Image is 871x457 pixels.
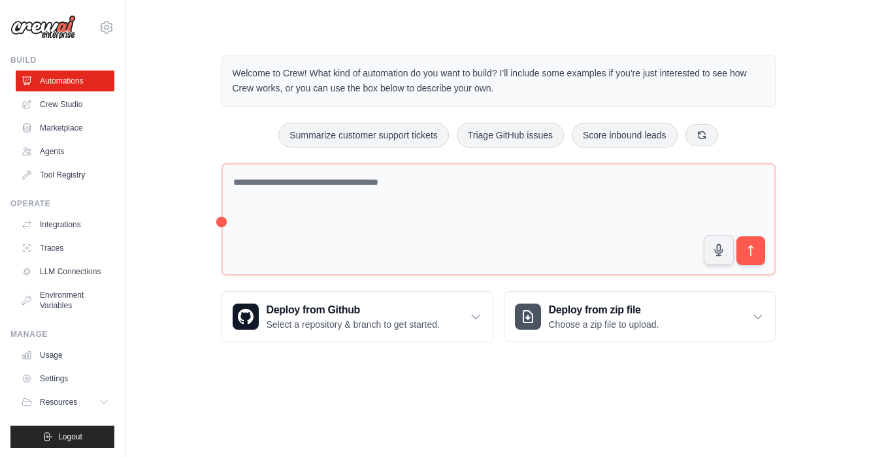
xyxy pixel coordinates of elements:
a: Tool Registry [16,165,114,185]
button: Score inbound leads [572,123,678,148]
span: Logout [58,432,82,442]
img: Logo [10,15,76,40]
h3: Deploy from Github [267,302,440,318]
button: Triage GitHub issues [457,123,564,148]
a: Traces [16,238,114,259]
p: Select a repository & branch to get started. [267,318,440,331]
a: Automations [16,71,114,91]
a: Marketplace [16,118,114,138]
a: Environment Variables [16,285,114,316]
button: Resources [16,392,114,413]
div: Manage [10,329,114,339]
a: LLM Connections [16,261,114,282]
a: Settings [16,368,114,389]
h3: Deploy from zip file [549,302,659,318]
a: Crew Studio [16,94,114,115]
a: Usage [16,345,114,366]
span: Resources [40,397,77,407]
p: Welcome to Crew! What kind of automation do you want to build? I'll include some examples if you'... [233,66,764,96]
a: Integrations [16,214,114,235]
button: Logout [10,426,114,448]
p: Choose a zip file to upload. [549,318,659,331]
div: Operate [10,198,114,209]
a: Agents [16,141,114,162]
div: Build [10,55,114,65]
button: Summarize customer support tickets [278,123,448,148]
